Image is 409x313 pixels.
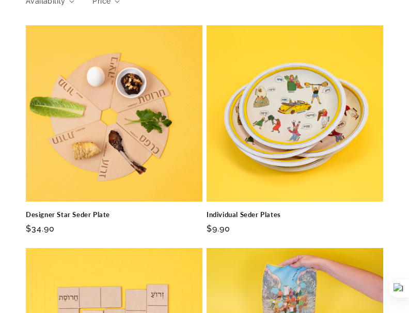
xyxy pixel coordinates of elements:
[26,210,202,219] a: Designer Star Seder Plate
[207,210,383,219] a: Individual Seder Plates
